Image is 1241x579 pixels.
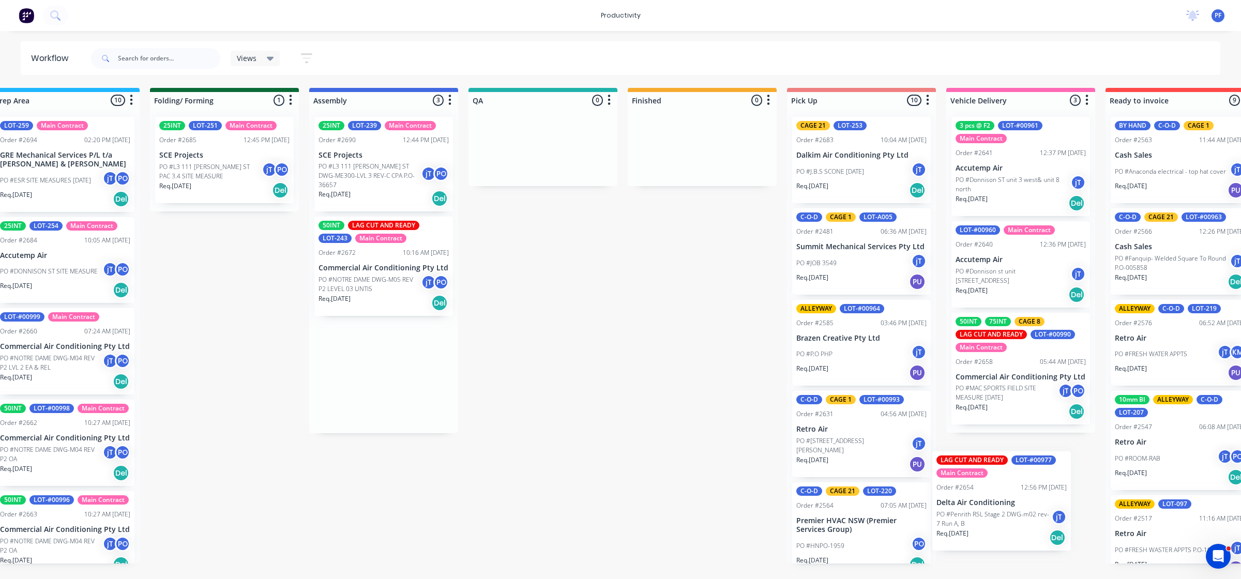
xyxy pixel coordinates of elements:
span: PF [1215,11,1221,20]
div: Workflow [31,52,73,65]
div: productivity [596,8,646,23]
span: Views [237,53,256,64]
input: Search for orders... [118,48,220,69]
iframe: Intercom live chat [1206,544,1231,569]
img: Factory [19,8,34,23]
